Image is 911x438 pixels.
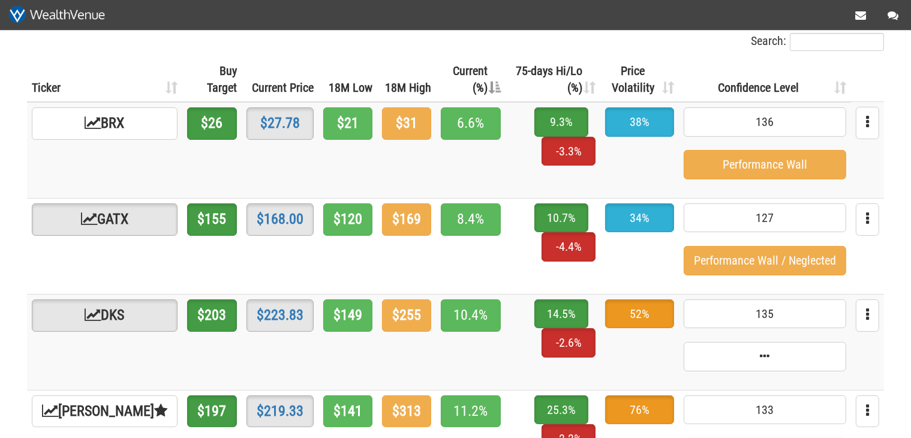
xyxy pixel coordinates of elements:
th: Ticker: activate to sort column ascending [27,58,182,102]
span: 10.4% [441,299,501,332]
span: $31 [382,107,431,140]
span: $169 [382,203,431,236]
a: DKS [32,299,178,332]
th: 18M Low [318,58,377,102]
a: GATX [32,203,178,236]
span: $197 [187,395,237,428]
span: 76% [605,395,674,425]
span: 75-days Hi/Lo (%) [516,64,582,95]
span: $26 [187,107,237,140]
span: $141 [323,395,372,428]
span: 8.4% [441,203,501,236]
a: $27.78 [260,115,300,131]
span: 11.2% [441,395,501,428]
span: $203 [187,299,237,332]
a: BRX [32,107,178,140]
a: [PERSON_NAME] [32,395,178,428]
span: 10.7% [534,203,588,233]
th: Current (%): activate to sort column descending [436,58,506,102]
span: 18M Low [329,80,372,95]
span: 133 [684,395,846,425]
a: $223.83 [257,307,303,323]
span: 9.3% [534,107,588,137]
th: Confidence Level: activate to sort column ascending [679,58,851,102]
span: $21 [323,107,372,140]
th: Buy Target [182,58,242,102]
span: $120 [323,203,372,236]
img: wv-white_435x79p.png [9,6,105,23]
span: 52% [605,299,674,329]
span: 135 [684,299,846,329]
span: Buy Target [207,64,237,95]
span: 25.3% [534,395,588,425]
th: 18M High [377,58,436,102]
span: 34% [605,203,674,233]
span: 38% [605,107,674,137]
span: 18M High [385,80,431,95]
span: Performance Wall / Neglected [684,246,846,275]
span: Current Price [252,80,314,95]
span: 136 [684,107,846,137]
span: $313 [382,395,431,428]
span: Performance Wall [684,150,846,179]
span: $149 [323,299,372,332]
th: 75-days Hi/Lo (%): activate to sort column ascending [506,58,600,102]
th: Price Volatility: activate to sort column ascending [600,58,679,102]
a: $219.33 [257,403,303,419]
a: $168.00 [257,211,303,227]
span: $155 [187,203,237,236]
span: $255 [382,299,431,332]
input: Search: [790,33,884,51]
span: Price Volatility [612,64,654,95]
th: Current Price [242,58,318,102]
span: 14.5% [534,299,588,329]
span: 127 [684,203,846,233]
span: -4.4% [542,232,596,262]
span: -3.3% [542,137,596,166]
span: Confidence Level [718,80,799,95]
label: Search: [751,32,884,51]
span: 6.6% [441,107,501,140]
span: -2.6% [542,328,596,358]
span: Current (%) [453,64,488,95]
